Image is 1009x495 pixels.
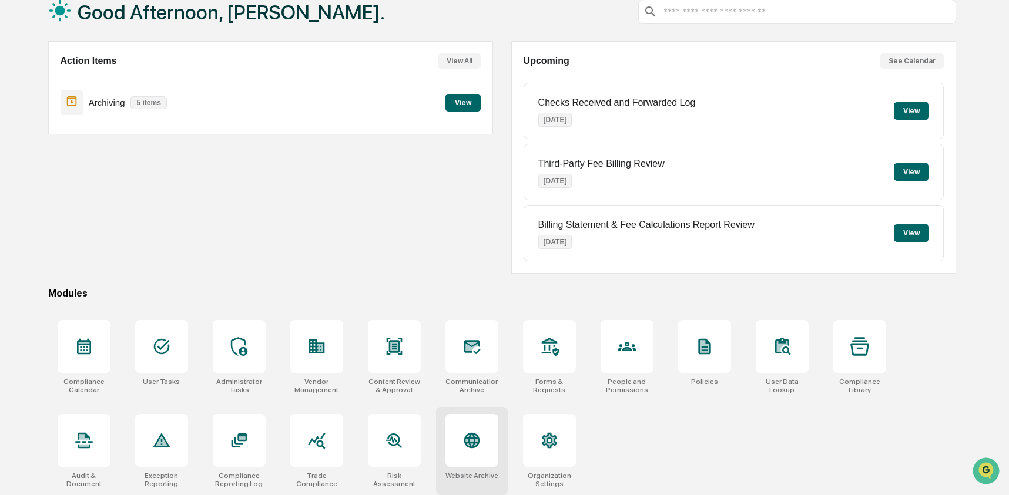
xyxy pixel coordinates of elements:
[200,93,214,107] button: Start new chat
[894,102,929,120] button: View
[538,113,572,127] p: [DATE]
[538,220,755,230] p: Billing Statement & Fee Calculations Report Review
[833,378,886,394] div: Compliance Library
[523,378,576,394] div: Forms & Requests
[58,472,110,488] div: Audit & Document Logs
[368,472,421,488] div: Risk Assessment
[58,378,110,394] div: Compliance Calendar
[438,53,481,69] button: View All
[130,96,166,109] p: 5 items
[213,378,266,394] div: Administrator Tasks
[445,94,481,112] button: View
[83,198,142,208] a: Powered byPylon
[894,224,929,242] button: View
[78,1,385,24] h1: Good Afternoon, [PERSON_NAME].
[880,53,944,69] button: See Calendar
[12,171,21,181] div: 🔎
[89,97,125,107] p: Archiving
[894,163,929,181] button: View
[7,143,81,164] a: 🖐️Preclearance
[12,149,21,159] div: 🖐️
[12,25,214,43] p: How can we help?
[445,96,481,107] a: View
[40,90,193,102] div: Start new chat
[756,378,809,394] div: User Data Lookup
[971,456,1003,488] iframe: Open customer support
[48,288,956,299] div: Modules
[445,472,498,480] div: Website Archive
[12,90,33,111] img: 1746055101610-c473b297-6a78-478c-a979-82029cc54cd1
[7,166,79,187] a: 🔎Data Lookup
[24,170,74,182] span: Data Lookup
[81,143,150,164] a: 🗄️Attestations
[445,378,498,394] div: Communications Archive
[538,174,572,188] p: [DATE]
[97,148,146,160] span: Attestations
[538,159,665,169] p: Third-Party Fee Billing Review
[523,472,576,488] div: Organization Settings
[135,472,188,488] div: Exception Reporting
[290,378,343,394] div: Vendor Management
[691,378,718,386] div: Policies
[368,378,421,394] div: Content Review & Approval
[61,56,117,66] h2: Action Items
[524,56,569,66] h2: Upcoming
[117,199,142,208] span: Pylon
[538,97,696,108] p: Checks Received and Forwarded Log
[85,149,95,159] div: 🗄️
[538,235,572,249] p: [DATE]
[213,472,266,488] div: Compliance Reporting Log
[143,378,180,386] div: User Tasks
[290,472,343,488] div: Trade Compliance
[601,378,653,394] div: People and Permissions
[24,148,76,160] span: Preclearance
[40,102,149,111] div: We're available if you need us!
